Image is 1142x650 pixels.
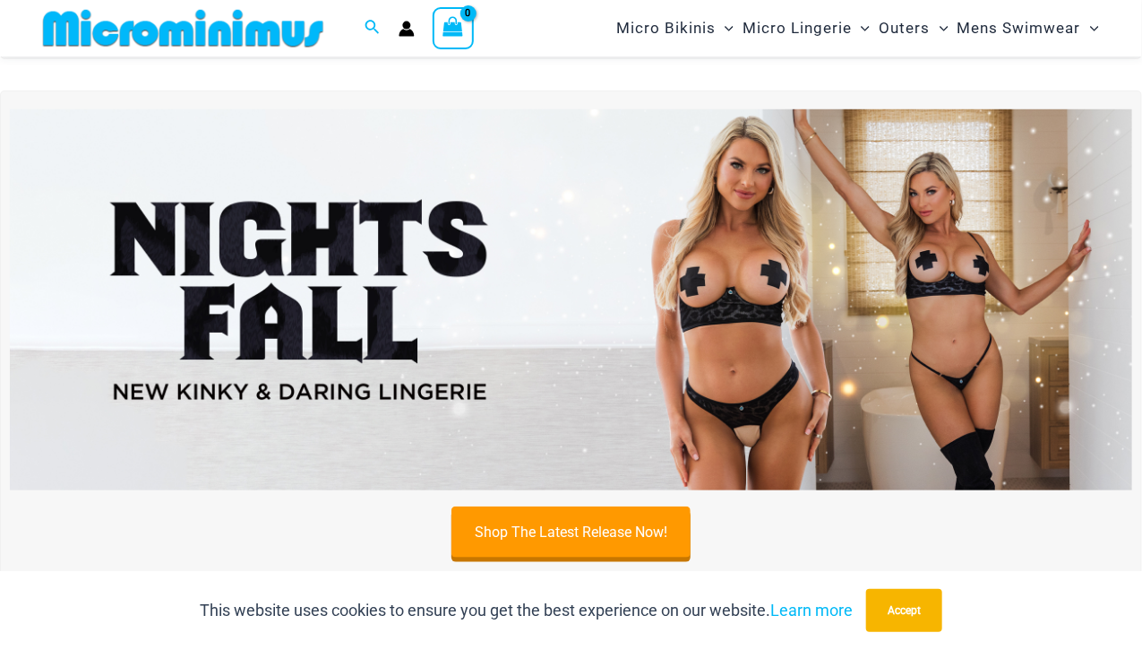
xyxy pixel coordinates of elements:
[616,5,716,51] span: Micro Bikinis
[200,597,853,624] p: This website uses cookies to ensure you get the best experience on our website.
[609,3,1106,54] nav: Site Navigation
[953,5,1103,51] a: Mens SwimwearMenu ToggleMenu Toggle
[852,5,870,51] span: Menu Toggle
[880,5,931,51] span: Outers
[451,507,691,558] a: Shop The Latest Release Now!
[10,109,1132,491] img: Night's Fall Silver Leopard Pack
[716,5,734,51] span: Menu Toggle
[931,5,949,51] span: Menu Toggle
[612,5,738,51] a: Micro BikinisMenu ToggleMenu Toggle
[866,589,942,632] button: Accept
[1081,5,1099,51] span: Menu Toggle
[770,601,853,620] a: Learn more
[36,8,331,48] img: MM SHOP LOGO FLAT
[365,17,381,39] a: Search icon link
[957,5,1081,51] span: Mens Swimwear
[433,7,474,48] a: View Shopping Cart, empty
[743,5,852,51] span: Micro Lingerie
[399,21,415,37] a: Account icon link
[875,5,953,51] a: OutersMenu ToggleMenu Toggle
[738,5,874,51] a: Micro LingerieMenu ToggleMenu Toggle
